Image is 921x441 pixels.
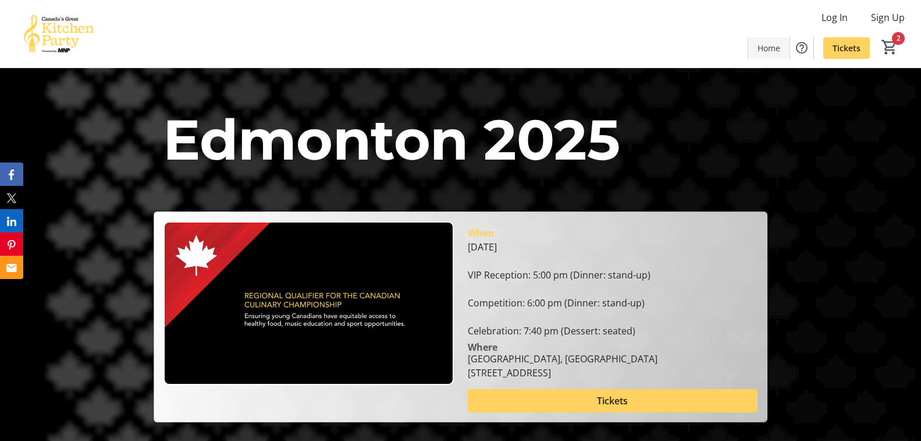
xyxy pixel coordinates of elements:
span: Tickets [833,42,860,54]
span: Edmonton 2025 [163,105,620,174]
span: Tickets [597,394,628,408]
div: Where [468,343,497,352]
button: Cart [879,37,900,58]
button: Log In [812,8,857,27]
a: Home [748,37,790,59]
a: Tickets [823,37,870,59]
div: [DATE] VIP Reception: 5:00 pm (Dinner: stand-up) Competition: 6:00 pm (Dinner: stand-up) Celebrat... [468,240,758,338]
div: When [468,226,495,240]
img: Campaign CTA Media Photo [163,221,454,385]
span: Log In [822,10,848,24]
img: Canada’s Great Kitchen Party's Logo [7,5,111,63]
button: Tickets [468,389,758,412]
span: Home [758,42,780,54]
span: Sign Up [871,10,905,24]
button: Sign Up [862,8,914,27]
div: [STREET_ADDRESS] [468,366,657,380]
div: [GEOGRAPHIC_DATA], [GEOGRAPHIC_DATA] [468,352,657,366]
button: Help [790,36,813,59]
